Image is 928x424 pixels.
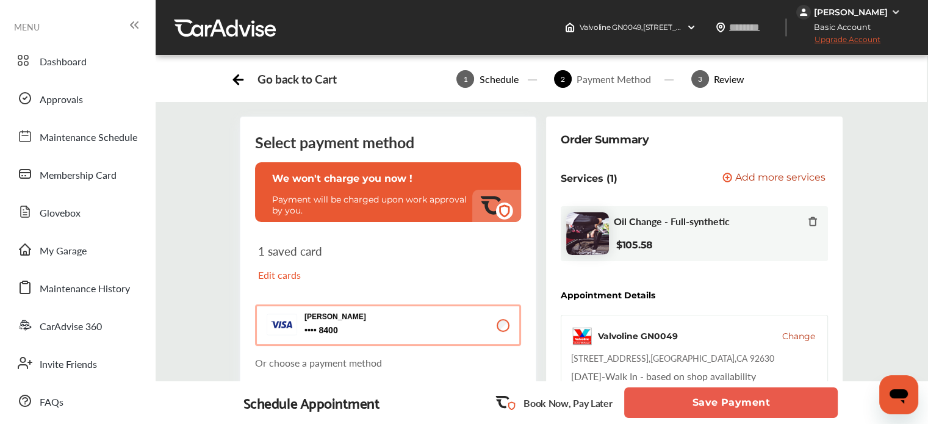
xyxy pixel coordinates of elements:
[624,387,838,418] button: Save Payment
[40,281,130,297] span: Maintenance History
[735,173,825,184] span: Add more services
[272,194,473,216] p: Payment will be charged upon work approval by you.
[11,347,143,379] a: Invite Friends
[716,23,725,32] img: location_vector.a44bc228.svg
[722,173,825,184] button: Add more services
[891,7,901,17] img: WGsFRI8htEPBVLJbROoPRyZpYNWhNONpIPPETTm6eUC0GeLEiAAAAAElFTkSuQmCC
[40,54,87,70] span: Dashboard
[686,23,696,32] img: header-down-arrow.9dd2ce7d.svg
[11,158,143,190] a: Membership Card
[474,72,523,86] div: Schedule
[566,212,609,255] img: oil-change-thumb.jpg
[11,82,143,114] a: Approvals
[561,290,655,300] div: Appointment Details
[722,173,828,184] a: Add more services
[572,72,656,86] div: Payment Method
[709,72,749,86] div: Review
[272,173,504,184] p: We won't charge you now !
[11,45,143,76] a: Dashboard
[14,22,40,32] span: MENU
[255,304,521,346] button: [PERSON_NAME] 8400 8400
[879,375,918,414] iframe: Button to launch messaging window
[797,21,880,34] span: Basic Account
[796,5,811,20] img: jVpblrzwTbfkPYzPPzSLxeg0AAAAASUVORK5CYII=
[456,70,474,88] span: 1
[796,35,880,50] span: Upgrade Account
[40,168,117,184] span: Membership Card
[814,7,888,18] div: [PERSON_NAME]
[258,268,383,282] p: Edit cards
[258,244,383,292] div: 1 saved card
[571,369,602,383] span: [DATE]
[255,132,521,153] div: Select payment method
[11,120,143,152] a: Maintenance Schedule
[255,356,521,370] p: Or choose a payment method
[598,330,678,342] div: Valvoline GN0049
[580,23,829,32] span: Valvoline GN0049 , [STREET_ADDRESS] [GEOGRAPHIC_DATA] , CA 92630
[565,23,575,32] img: header-home-logo.8d720a4f.svg
[691,70,709,88] span: 3
[40,319,102,335] span: CarAdvise 360
[11,271,143,303] a: Maintenance History
[554,70,572,88] span: 2
[40,130,137,146] span: Maintenance Schedule
[40,92,83,108] span: Approvals
[561,173,617,184] p: Services (1)
[602,369,605,383] span: -
[304,312,426,321] p: [PERSON_NAME]
[523,396,612,410] p: Book Now, Pay Later
[614,215,730,227] span: Oil Change - Full-synthetic
[40,243,87,259] span: My Garage
[782,330,815,342] button: Change
[571,369,756,383] div: Walk In - based on shop availability
[616,239,653,251] b: $105.58
[304,325,426,336] span: 8400
[11,196,143,228] a: Glovebox
[40,357,97,373] span: Invite Friends
[561,131,649,148] div: Order Summary
[785,18,786,37] img: header-divider.bc55588e.svg
[40,395,63,411] span: FAQs
[571,352,774,364] div: [STREET_ADDRESS] , [GEOGRAPHIC_DATA] , CA 92630
[40,206,81,221] span: Glovebox
[257,72,336,86] div: Go back to Cart
[11,234,143,265] a: My Garage
[571,325,593,347] img: logo-valvoline.png
[11,309,143,341] a: CarAdvise 360
[243,394,380,411] div: Schedule Appointment
[11,385,143,417] a: FAQs
[304,325,317,336] p: 8400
